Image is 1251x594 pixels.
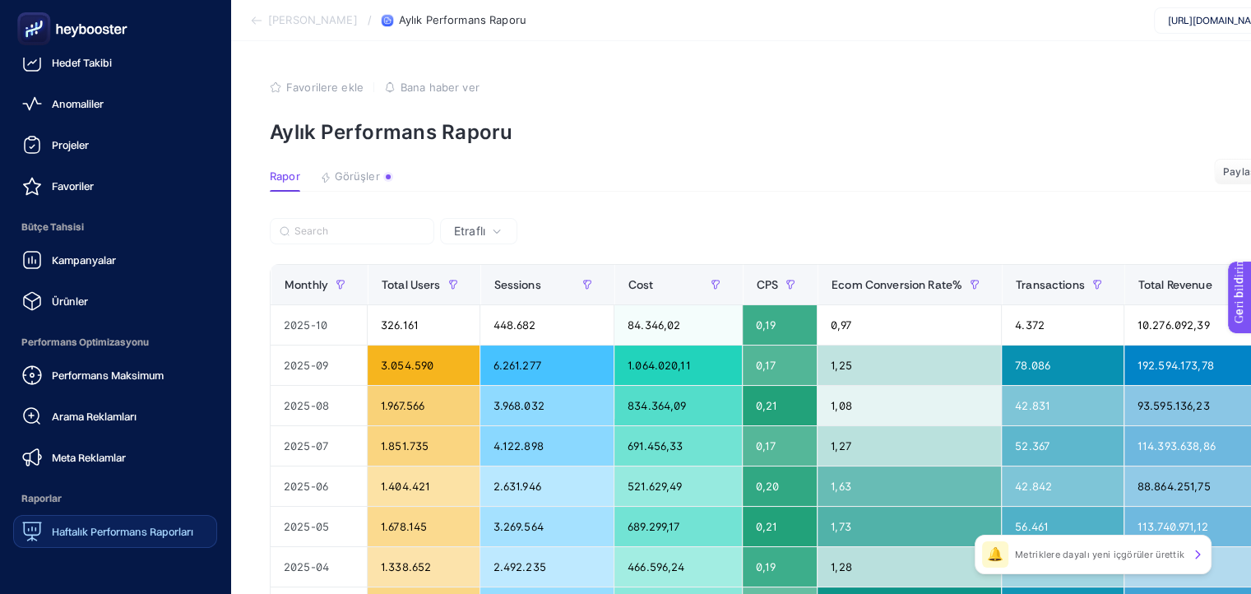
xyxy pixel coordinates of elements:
[284,278,327,291] span: Monthly
[13,128,217,161] a: Projeler
[1015,278,1084,291] span: Transactions
[756,278,777,291] span: CPS
[368,13,372,26] font: /
[368,346,480,385] div: 3.054.590
[381,278,440,291] span: Total Users
[21,220,84,233] font: Bütçe Tahsisi
[480,346,614,385] div: 6.261.277
[614,346,742,385] div: 1.064.020,11
[368,305,480,345] div: 326.161
[399,13,526,26] font: Aylık Performans Raporu
[13,87,217,120] a: Anomaliler
[743,547,817,587] div: 0,19
[743,507,817,546] div: 0,21
[480,507,614,546] div: 3.269.564
[614,507,742,546] div: 689.299,17
[1002,346,1124,385] div: 78.086
[52,451,126,464] font: Meta Reklamlar
[270,169,300,183] font: Rapor
[271,507,367,546] div: 2025-05
[368,386,480,425] div: 1.967.566
[52,179,94,193] font: Favoriler
[454,224,485,238] font: Etraflı
[1015,549,1184,560] font: Metriklere dayalı yeni içgörüler ürettik
[13,400,217,433] a: Arama Reklamları
[614,305,742,345] div: 84.346,02
[268,13,358,26] font: [PERSON_NAME]
[368,507,480,546] div: 1.678.145
[1002,386,1124,425] div: 42.831
[480,466,614,506] div: 2.631.946
[52,253,116,267] font: Kampanyalar
[1002,466,1124,506] div: 42.842
[818,305,1001,345] div: 0,97
[13,244,217,276] a: Kampanyalar
[831,278,961,291] span: Ecom Conversion Rate%
[1137,278,1212,291] span: Total Revenue
[493,278,540,291] span: Sessions
[271,305,367,345] div: 2025-10
[743,426,817,466] div: 0,17
[21,492,62,504] font: Raporlar
[818,426,1001,466] div: 1,27
[286,81,364,94] font: Favorilere ekle
[13,359,217,392] a: Performans Maksimum
[743,346,817,385] div: 0,17
[743,305,817,345] div: 0,19
[271,547,367,587] div: 2025-04
[13,169,217,202] a: Favoriler
[614,386,742,425] div: 834.364,09
[271,466,367,506] div: 2025-06
[384,81,480,94] button: Bana haber ver
[10,4,76,17] font: Geri bildirim
[480,305,614,345] div: 448.682
[818,507,1001,546] div: 1,73
[270,81,364,94] button: Favorilere ekle
[270,120,513,144] font: Aylık Performans Raporu
[368,466,480,506] div: 1.404.421
[1002,426,1124,466] div: 52.367
[818,386,1001,425] div: 1,08
[401,81,480,94] font: Bana haber ver
[818,547,1001,587] div: 1,28
[1002,305,1124,345] div: 4.372
[52,410,137,423] font: Arama Reklamları
[818,346,1001,385] div: 1,25
[52,369,164,382] font: Performans Maksimum
[271,346,367,385] div: 2025-09
[480,547,614,587] div: 2.492.235
[743,386,817,425] div: 0,21
[52,138,89,151] font: Projeler
[614,547,742,587] div: 466.596,24
[628,278,653,291] span: Cost
[13,285,217,318] a: Ürünler
[1002,507,1124,546] div: 56.461
[271,386,367,425] div: 2025-08
[271,426,367,466] div: 2025-07
[818,466,1001,506] div: 1,63
[743,466,817,506] div: 0,20
[368,426,480,466] div: 1.851.735
[52,525,193,538] font: Haftalık Performans Raporları
[987,548,1003,561] font: 🔔
[52,56,112,69] font: Hedef Takibi
[614,426,742,466] div: 691.456,33
[52,97,104,110] font: Anomaliler
[13,46,217,79] a: Hedef Takibi
[480,426,614,466] div: 4.122.898
[480,386,614,425] div: 3.968.032
[13,515,217,548] a: Haftalık Performans Raporları
[52,295,88,308] font: Ürünler
[21,336,149,348] font: Performans Optimizasyonu
[335,169,380,183] font: Görüşler
[368,547,480,587] div: 1.338.652
[13,441,217,474] a: Meta Reklamlar
[294,225,424,238] input: Search
[614,466,742,506] div: 521.629,49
